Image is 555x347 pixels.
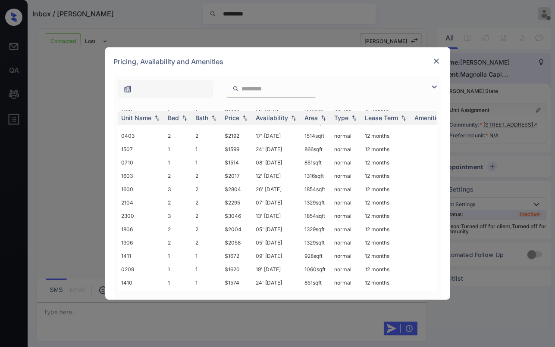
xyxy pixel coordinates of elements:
[301,223,331,236] td: 1329 sqft
[362,263,411,276] td: 12 months
[222,156,253,169] td: $1514
[192,263,222,276] td: 1
[331,183,362,196] td: normal
[331,289,362,303] td: normal
[331,169,362,183] td: normal
[165,249,192,263] td: 1
[222,196,253,209] td: $2295
[222,209,253,223] td: $3046
[196,114,209,121] div: Bath
[165,209,192,223] td: 3
[118,196,165,209] td: 2104
[331,129,362,143] td: normal
[153,115,161,121] img: sorting
[362,129,411,143] td: 12 months
[331,223,362,236] td: normal
[192,156,222,169] td: 1
[335,114,349,121] div: Type
[253,143,301,156] td: 24' [DATE]
[118,263,165,276] td: 0209
[192,143,222,156] td: 1
[331,249,362,263] td: normal
[301,156,331,169] td: 851 sqft
[222,183,253,196] td: $2804
[253,183,301,196] td: 26' [DATE]
[165,143,192,156] td: 1
[305,114,318,121] div: Area
[362,183,411,196] td: 12 months
[192,236,222,249] td: 2
[253,236,301,249] td: 05' [DATE]
[222,289,253,303] td: $1895
[256,114,288,121] div: Availability
[301,183,331,196] td: 1854 sqft
[362,289,411,303] td: 12 months
[123,85,132,93] img: icon-zuma
[253,263,301,276] td: 19' [DATE]
[362,169,411,183] td: 12 months
[118,156,165,169] td: 0710
[118,209,165,223] td: 2300
[253,196,301,209] td: 07' [DATE]
[253,156,301,169] td: 08' [DATE]
[331,143,362,156] td: normal
[253,276,301,289] td: 24' [DATE]
[118,249,165,263] td: 1411
[331,209,362,223] td: normal
[165,196,192,209] td: 2
[222,236,253,249] td: $2058
[301,289,331,303] td: 1231 sqft
[253,249,301,263] td: 09' [DATE]
[415,114,444,121] div: Amenities
[165,223,192,236] td: 2
[362,223,411,236] td: 12 months
[192,249,222,263] td: 1
[350,115,358,121] img: sorting
[118,236,165,249] td: 1906
[253,169,301,183] td: 12' [DATE]
[222,169,253,183] td: $2017
[301,196,331,209] td: 1329 sqft
[122,114,152,121] div: Unit Name
[362,143,411,156] td: 12 months
[241,115,249,121] img: sorting
[192,223,222,236] td: 2
[301,236,331,249] td: 1329 sqft
[319,115,328,121] img: sorting
[118,129,165,143] td: 0403
[331,276,362,289] td: normal
[165,129,192,143] td: 2
[362,236,411,249] td: 12 months
[192,169,222,183] td: 2
[301,249,331,263] td: 928 sqft
[432,57,441,65] img: close
[301,169,331,183] td: 1316 sqft
[118,143,165,156] td: 1507
[192,129,222,143] td: 2
[118,169,165,183] td: 1603
[253,289,301,303] td: 01' [DATE]
[331,236,362,249] td: normal
[232,85,239,93] img: icon-zuma
[165,236,192,249] td: 2
[118,289,165,303] td: 1202
[289,115,298,121] img: sorting
[168,114,179,121] div: Bed
[192,289,222,303] td: 2
[301,276,331,289] td: 851 sqft
[222,143,253,156] td: $1599
[301,263,331,276] td: 1060 sqft
[225,114,240,121] div: Price
[105,47,450,76] div: Pricing, Availability and Amenities
[192,183,222,196] td: 2
[222,263,253,276] td: $1620
[192,209,222,223] td: 2
[192,196,222,209] td: 2
[165,263,192,276] td: 1
[165,156,192,169] td: 1
[362,156,411,169] td: 12 months
[331,263,362,276] td: normal
[362,196,411,209] td: 12 months
[118,223,165,236] td: 1806
[362,209,411,223] td: 12 months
